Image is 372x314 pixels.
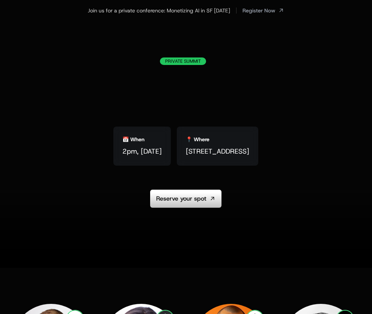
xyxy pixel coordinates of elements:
[88,7,230,14] div: Join us for a private conference: Monetizing AI in SF [DATE]
[242,5,284,17] a: [object Object]
[122,136,145,143] div: 📅 When
[150,190,221,208] a: Reserve your spot
[242,7,275,14] span: Register Now
[186,136,209,143] div: 📍 Where
[186,146,249,157] span: [STREET_ADDRESS]
[160,57,206,65] div: Private Summit
[122,146,162,157] span: 2pm, [DATE]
